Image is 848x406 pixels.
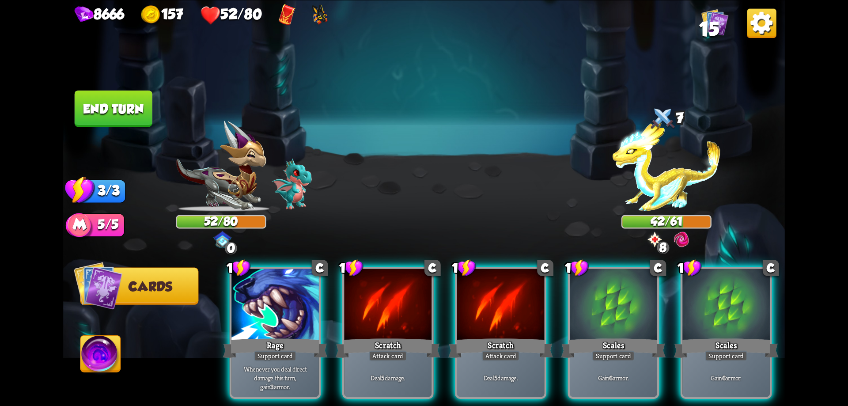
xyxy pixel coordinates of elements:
img: Cards_Icon.png [701,8,728,35]
p: Gain armor. [572,373,655,382]
button: End turn [75,90,152,127]
img: OptionsButton.png [747,8,776,38]
div: 1 [339,258,363,277]
div: 1 [452,258,476,277]
div: 1 [227,258,251,277]
span: Cards [129,279,172,294]
div: Attack card [482,350,520,361]
img: Stamina_Icon.png [65,175,95,205]
div: 3/3 [80,179,125,203]
img: gem.png [75,6,94,24]
b: 6 [722,373,725,382]
div: 5/5 [80,213,125,237]
div: Scratch [336,336,440,360]
img: Chevalier_Dragon.png [176,121,266,211]
div: C [312,260,328,276]
p: Gain armor. [685,373,768,382]
div: 52/80 [177,216,265,228]
div: 1 [678,258,702,277]
div: Support card [705,350,747,361]
div: Health [200,5,261,25]
div: 42/61 [622,216,710,228]
div: 8 [657,241,669,254]
b: 6 [609,373,612,382]
img: Ability_Icon.png [81,335,121,376]
p: Deal damage. [346,373,429,382]
div: C [650,260,666,276]
img: HealingLight.png [646,230,664,248]
img: health.png [200,5,220,25]
div: C [537,260,553,276]
button: Cards [80,267,198,304]
div: Gold [141,5,183,25]
p: Whenever you deal direct damage this turn, gain armor. [234,364,317,391]
div: Support card [254,350,296,361]
img: gold.png [141,5,161,25]
div: 7 [621,104,712,133]
div: Scales [674,336,779,360]
div: 1 [565,258,589,277]
div: Attack card [369,350,407,361]
img: Cards_Icon.png [74,261,122,310]
img: Red Envelope - Normal enemies drop an additional card reward. [279,4,297,27]
div: Scratch [448,336,553,360]
div: View all the cards in your deck [701,8,728,38]
div: Scales [561,336,666,360]
div: Rage [223,336,327,360]
img: DebuffImmunity.png [672,230,690,248]
img: Anubis Mask - Whenever poisoned enemies are hit, increase their poison amount by 1. [310,4,329,27]
div: Gems [75,6,124,24]
img: Void_Dragon_Baby.png [272,159,311,209]
div: Support card [592,350,635,361]
div: C [763,260,779,276]
b: 5 [494,373,497,382]
div: 0 [225,242,237,254]
p: Deal damage. [459,373,542,382]
b: 3 [270,382,273,391]
span: 15 [699,18,719,40]
b: 5 [381,373,384,382]
div: C [424,260,441,276]
img: Light_Dragon.png [612,121,720,212]
img: ManaPoints.png [65,212,93,241]
img: ChevalierSigil.png [213,231,231,248]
